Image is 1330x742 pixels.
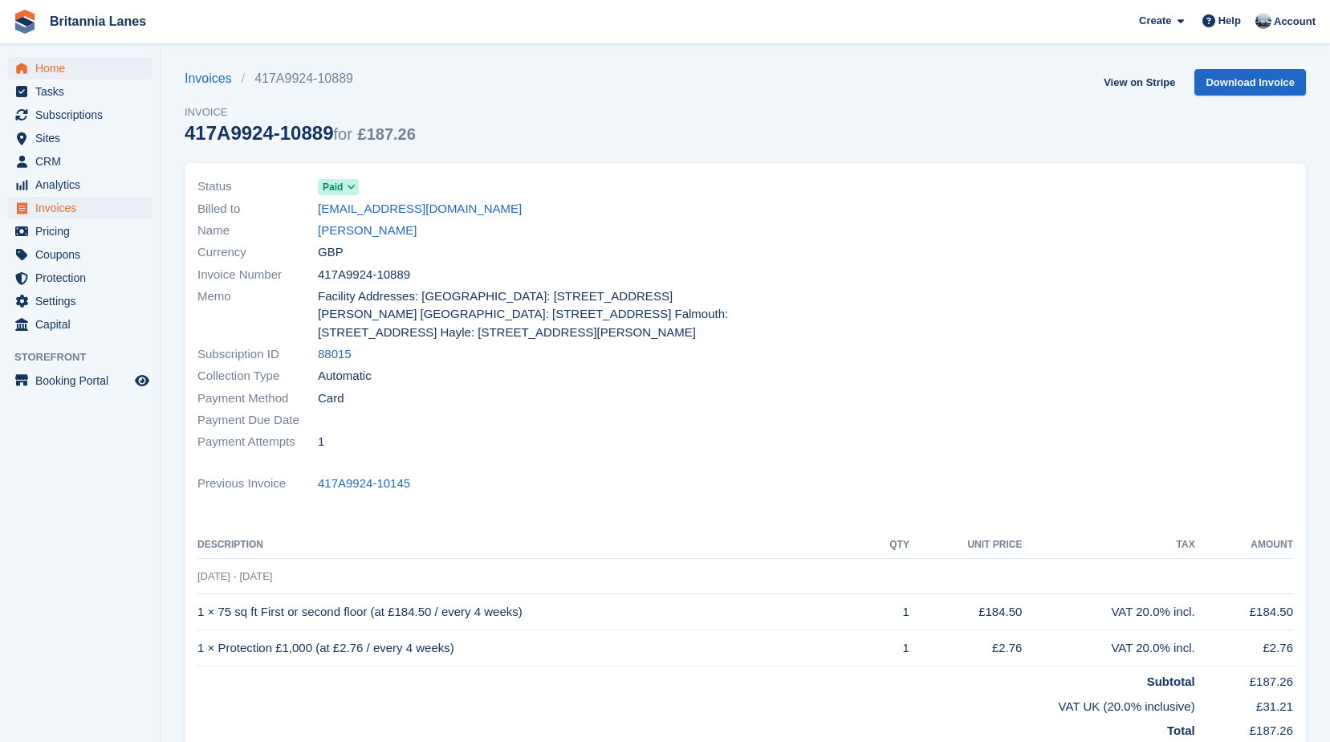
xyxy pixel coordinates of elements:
span: GBP [318,243,344,262]
a: menu [8,173,152,196]
span: Invoices [35,197,132,219]
a: menu [8,127,152,149]
strong: Total [1167,724,1195,737]
img: John Millership [1255,13,1271,29]
span: 1 [318,433,324,451]
a: menu [8,290,152,312]
a: 417A9924-10145 [318,475,410,493]
td: £184.50 [1195,594,1293,630]
a: 88015 [318,345,352,364]
a: Invoices [185,69,242,88]
td: 1 × 75 sq ft First or second floor (at £184.50 / every 4 weeks) [197,594,868,630]
span: Invoice Number [197,266,318,284]
span: Account [1274,14,1316,30]
span: Subscriptions [35,104,132,126]
td: 1 [868,594,909,630]
a: [PERSON_NAME] [318,222,417,240]
td: £2.76 [1195,630,1293,667]
td: £2.76 [909,630,1022,667]
span: Payment Attempts [197,433,318,451]
a: [EMAIL_ADDRESS][DOMAIN_NAME] [318,200,522,218]
span: for [334,125,352,143]
th: QTY [868,532,909,558]
span: Payment Method [197,389,318,408]
span: Home [35,57,132,79]
td: VAT UK (20.0% inclusive) [197,691,1195,716]
span: Billed to [197,200,318,218]
span: Storefront [14,349,160,365]
td: £187.26 [1195,667,1293,691]
span: Settings [35,290,132,312]
strong: Subtotal [1147,675,1195,688]
span: Create [1139,13,1171,29]
div: 417A9924-10889 [185,122,416,144]
span: Sites [35,127,132,149]
a: menu [8,197,152,219]
a: menu [8,220,152,243]
span: Tasks [35,80,132,103]
span: CRM [35,150,132,173]
a: Britannia Lanes [43,8,153,35]
a: Preview store [132,371,152,390]
div: VAT 20.0% incl. [1022,603,1194,622]
span: Invoice [185,104,416,120]
span: Analytics [35,173,132,196]
span: Help [1218,13,1241,29]
a: Paid [318,177,359,196]
a: menu [8,80,152,103]
a: menu [8,243,152,266]
a: menu [8,57,152,79]
span: Facility Addresses: [GEOGRAPHIC_DATA]: [STREET_ADDRESS][PERSON_NAME] [GEOGRAPHIC_DATA]: [STREET_A... [318,287,736,342]
td: £187.26 [1195,715,1293,740]
a: menu [8,267,152,289]
td: £184.50 [909,594,1022,630]
span: Card [318,389,344,408]
img: stora-icon-8386f47178a22dfd0bd8f6a31ec36ba5ce8667c1dd55bd0f319d3a0aa187defe.svg [13,10,37,34]
a: menu [8,150,152,173]
span: Capital [35,313,132,336]
a: menu [8,313,152,336]
a: Download Invoice [1194,69,1306,96]
span: Subscription ID [197,345,318,364]
th: Unit Price [909,532,1022,558]
span: Memo [197,287,318,342]
a: menu [8,369,152,392]
a: menu [8,104,152,126]
span: Coupons [35,243,132,266]
span: Automatic [318,367,372,385]
a: View on Stripe [1097,69,1182,96]
th: Description [197,532,868,558]
span: Paid [323,180,343,194]
span: Protection [35,267,132,289]
th: Tax [1022,532,1194,558]
div: VAT 20.0% incl. [1022,639,1194,658]
td: 1 [868,630,909,667]
td: 1 × Protection £1,000 (at £2.76 / every 4 weeks) [197,630,868,667]
td: £31.21 [1195,691,1293,716]
span: Status [197,177,318,196]
span: Pricing [35,220,132,243]
nav: breadcrumbs [185,69,416,88]
span: Currency [197,243,318,262]
span: Booking Portal [35,369,132,392]
th: Amount [1195,532,1293,558]
span: Name [197,222,318,240]
span: Payment Due Date [197,411,318,430]
span: Collection Type [197,367,318,385]
span: £187.26 [358,125,416,143]
span: 417A9924-10889 [318,266,410,284]
span: [DATE] - [DATE] [197,570,272,582]
span: Previous Invoice [197,475,318,493]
